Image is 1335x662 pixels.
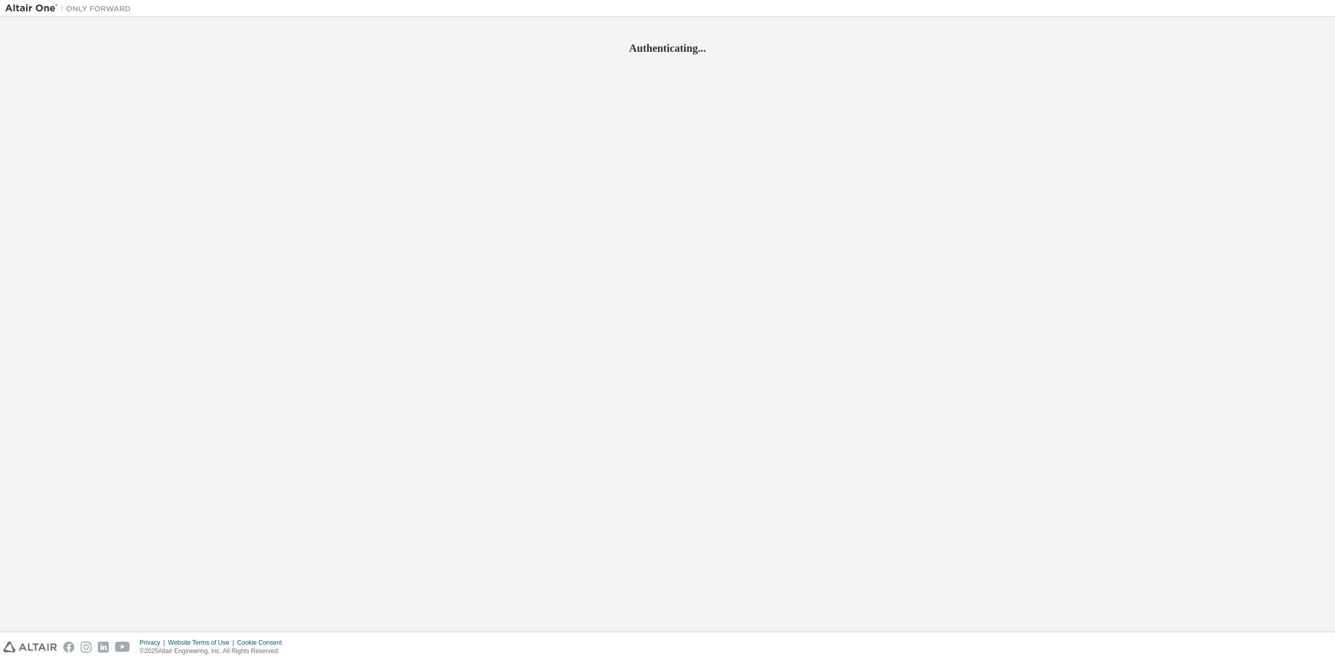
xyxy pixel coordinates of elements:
[115,642,130,653] img: youtube.svg
[140,638,168,647] div: Privacy
[168,638,237,647] div: Website Terms of Use
[63,642,74,653] img: facebook.svg
[140,647,288,656] p: © 2025 Altair Engineering, Inc. All Rights Reserved.
[5,41,1330,55] h2: Authenticating...
[98,642,109,653] img: linkedin.svg
[81,642,92,653] img: instagram.svg
[3,642,57,653] img: altair_logo.svg
[5,3,136,14] img: Altair One
[237,638,288,647] div: Cookie Consent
